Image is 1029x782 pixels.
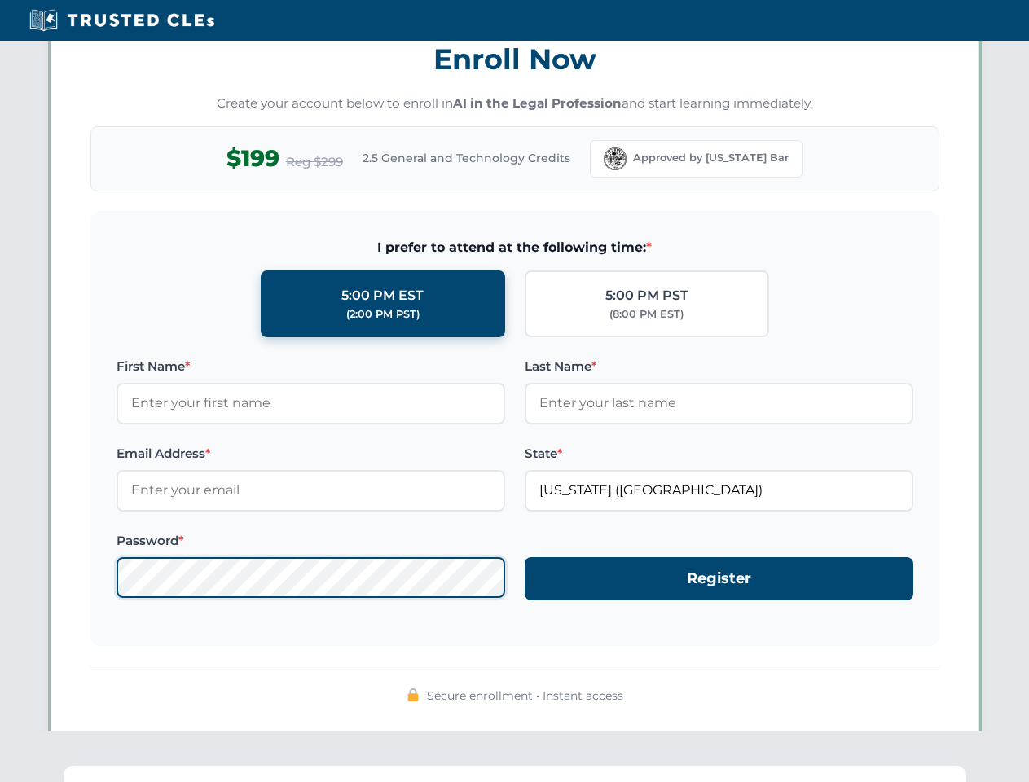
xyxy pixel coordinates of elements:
[525,470,913,511] input: Florida (FL)
[525,557,913,600] button: Register
[605,285,688,306] div: 5:00 PM PST
[525,357,913,376] label: Last Name
[117,470,505,511] input: Enter your email
[341,285,424,306] div: 5:00 PM EST
[604,147,627,170] img: Florida Bar
[226,140,279,177] span: $199
[346,306,420,323] div: (2:00 PM PST)
[117,237,913,258] span: I prefer to attend at the following time:
[117,357,505,376] label: First Name
[117,531,505,551] label: Password
[609,306,684,323] div: (8:00 PM EST)
[117,383,505,424] input: Enter your first name
[633,150,789,166] span: Approved by [US_STATE] Bar
[407,688,420,701] img: 🔒
[525,444,913,463] label: State
[24,8,219,33] img: Trusted CLEs
[427,687,623,705] span: Secure enrollment • Instant access
[117,444,505,463] label: Email Address
[525,383,913,424] input: Enter your last name
[363,149,570,167] span: 2.5 General and Technology Credits
[90,33,939,85] h3: Enroll Now
[90,94,939,113] p: Create your account below to enroll in and start learning immediately.
[453,95,622,111] strong: AI in the Legal Profession
[286,152,343,172] span: Reg $299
